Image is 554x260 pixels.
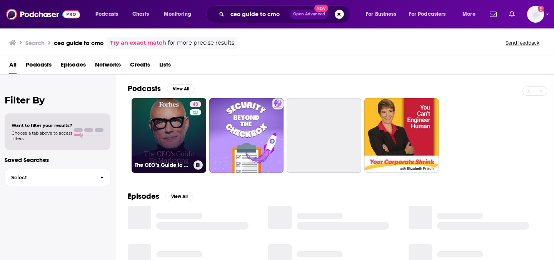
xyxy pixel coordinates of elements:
[168,38,234,47] span: for more precise results
[360,8,406,20] button: open menu
[54,39,104,47] h3: ceo guide to cmo
[506,8,518,21] a: Show notifications dropdown
[409,9,446,20] span: For Podcasters
[128,84,195,93] a: PodcastsView All
[128,192,159,201] h2: Episodes
[135,162,190,168] h3: The CEO’s Guide to Marketing
[457,8,485,20] button: open menu
[26,58,52,74] a: Podcasts
[132,98,206,173] a: 43The CEO’s Guide to Marketing
[5,95,110,106] h2: Filter By
[227,8,290,20] input: Search podcasts, credits, & more...
[503,40,542,46] button: Send feedback
[165,192,193,201] button: View All
[527,6,544,23] span: Logged in as hannahlevine
[95,9,118,20] span: Podcasts
[193,101,198,108] span: 43
[167,84,195,93] button: View All
[293,12,325,16] span: Open Advanced
[130,58,150,74] a: Credits
[5,175,94,180] span: Select
[314,5,328,12] span: New
[12,130,72,141] span: Choose a tab above to access filters.
[110,38,166,47] a: Try an exact match
[127,8,154,20] a: Charts
[95,58,121,74] a: Networks
[61,58,86,74] a: Episodes
[366,9,396,20] span: For Business
[164,9,191,20] span: Monitoring
[128,84,161,93] h2: Podcasts
[9,58,17,74] a: All
[5,156,110,163] p: Saved Searches
[487,8,500,21] a: Show notifications dropdown
[12,123,72,128] span: Want to filter your results?
[90,8,128,20] button: open menu
[214,5,358,23] div: Search podcasts, credits, & more...
[6,7,80,22] img: Podchaser - Follow, Share and Rate Podcasts
[128,192,193,201] a: EpisodesView All
[538,6,544,12] svg: Add a profile image
[527,6,544,23] img: User Profile
[404,8,457,20] button: open menu
[25,39,45,47] h3: Search
[159,58,171,74] a: Lists
[462,9,476,20] span: More
[159,8,201,20] button: open menu
[132,9,149,20] span: Charts
[290,10,329,19] button: Open AdvancedNew
[190,101,201,107] a: 43
[5,169,110,186] button: Select
[527,6,544,23] button: Show profile menu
